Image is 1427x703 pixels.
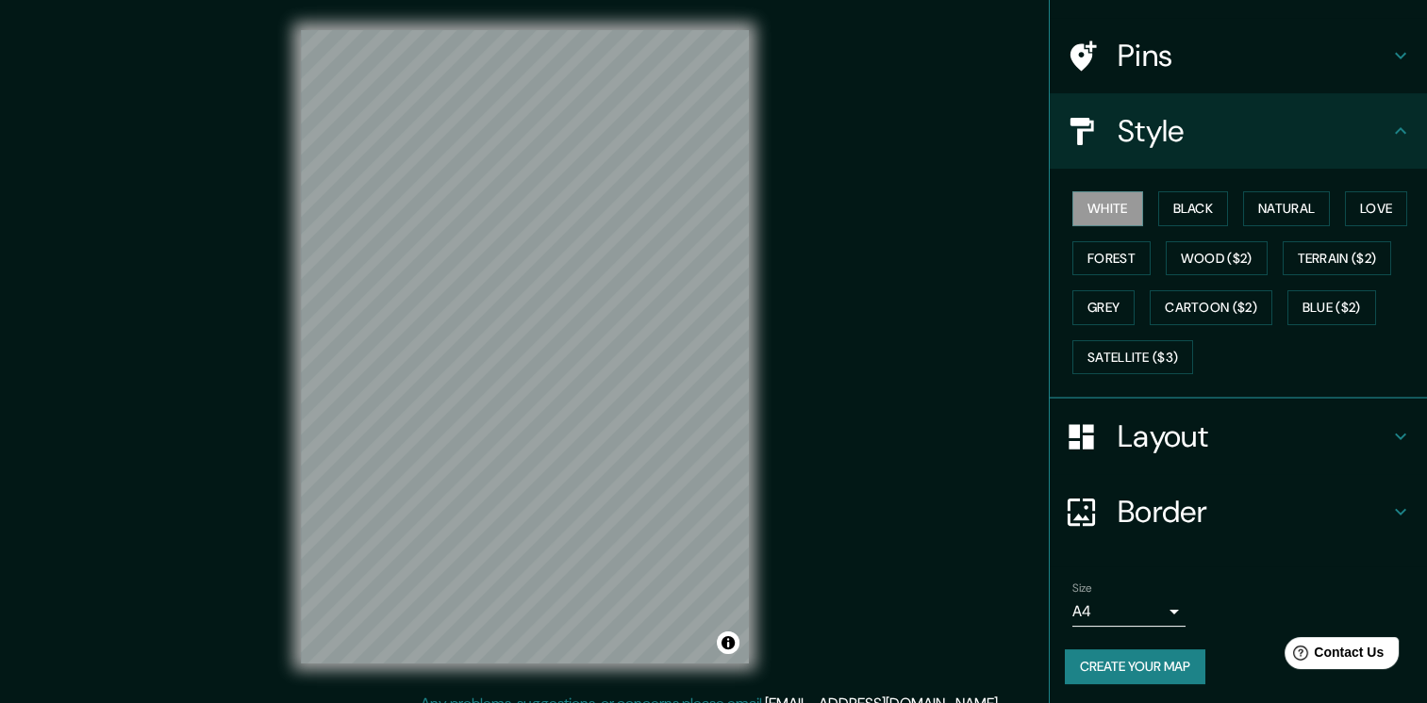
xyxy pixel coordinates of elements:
h4: Style [1118,112,1389,150]
div: Style [1050,93,1427,169]
div: A4 [1072,597,1186,627]
button: Love [1345,191,1407,226]
button: Black [1158,191,1229,226]
button: Satellite ($3) [1072,340,1193,375]
button: Terrain ($2) [1283,241,1392,276]
button: White [1072,191,1143,226]
button: Grey [1072,290,1135,325]
button: Wood ($2) [1166,241,1268,276]
button: Cartoon ($2) [1150,290,1272,325]
div: Pins [1050,18,1427,93]
button: Natural [1243,191,1330,226]
div: Layout [1050,399,1427,474]
button: Create your map [1065,649,1205,684]
iframe: Help widget launcher [1259,629,1406,682]
label: Size [1072,580,1092,597]
button: Toggle attribution [717,631,739,654]
button: Forest [1072,241,1151,276]
canvas: Map [301,30,749,663]
h4: Border [1118,493,1389,531]
h4: Pins [1118,37,1389,74]
div: Border [1050,474,1427,549]
button: Blue ($2) [1287,290,1376,325]
h4: Layout [1118,417,1389,455]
